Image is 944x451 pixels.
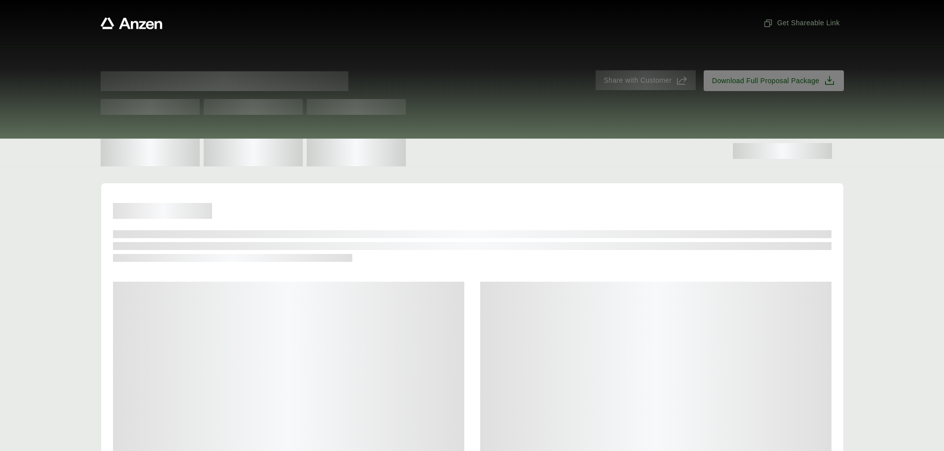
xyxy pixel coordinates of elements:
span: Test [101,99,200,115]
span: Test [204,99,303,115]
span: Proposal for [101,71,348,91]
button: Get Shareable Link [759,14,843,32]
span: Get Shareable Link [763,18,839,28]
span: Test [307,99,406,115]
span: Share with Customer [604,75,671,86]
a: Anzen website [101,17,163,29]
